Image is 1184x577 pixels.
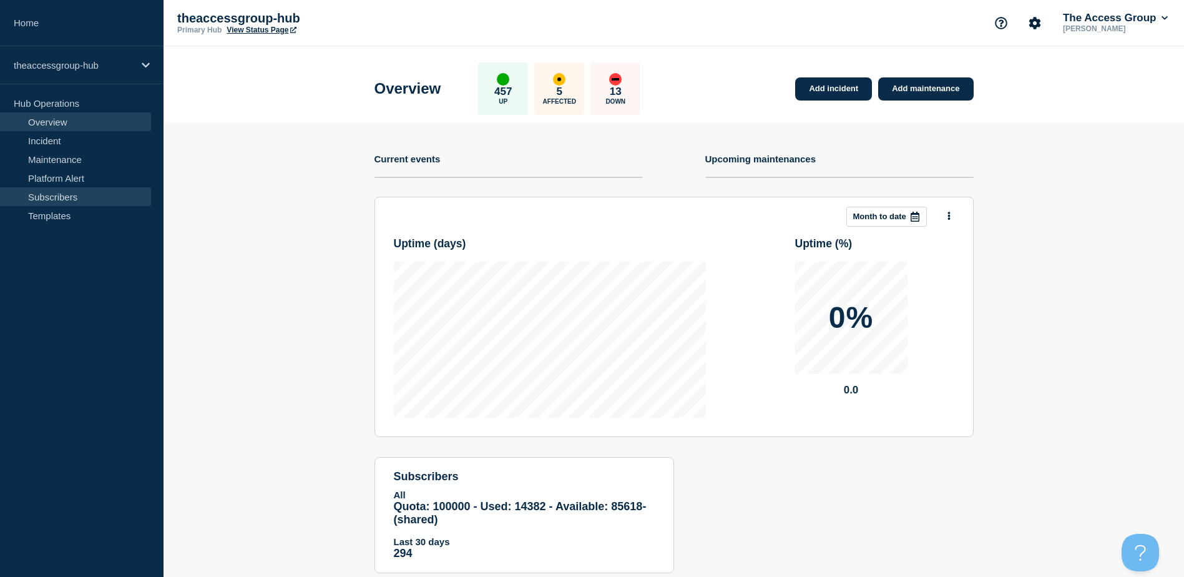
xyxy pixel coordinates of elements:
div: up [497,73,509,86]
div: affected [553,73,565,86]
p: Affected [543,98,576,105]
p: Primary Hub [177,26,222,34]
a: View Status Page [227,26,296,34]
p: 5 [557,86,562,98]
p: Down [605,98,625,105]
p: 294 [394,547,655,560]
h3: Uptime ( days ) [394,237,466,250]
p: 457 [494,86,512,98]
p: 13 [610,86,622,98]
h1: Overview [374,80,441,97]
p: theaccessgroup-hub [177,11,427,26]
p: [PERSON_NAME] [1060,24,1170,33]
p: All [394,490,655,500]
p: theaccessgroup-hub [14,60,134,71]
h4: Upcoming maintenances [705,154,816,164]
span: Quota: 100000 - Used: 14382 - Available: 85618 - (shared) [394,500,647,526]
h3: Uptime ( % ) [795,237,853,250]
p: 0% [829,303,873,333]
h4: subscribers [394,470,655,483]
p: Up [499,98,507,105]
a: Add maintenance [878,77,973,101]
button: Month to date [846,207,927,227]
button: Support [988,10,1014,36]
iframe: Help Scout Beacon - Open [1122,534,1159,571]
button: Account settings [1022,10,1048,36]
p: Month to date [853,212,906,221]
button: The Access Group [1060,12,1170,24]
p: Last 30 days [394,536,655,547]
p: 0.0 [795,384,908,397]
a: Add incident [795,77,872,101]
div: down [609,73,622,86]
h4: Current events [374,154,441,164]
